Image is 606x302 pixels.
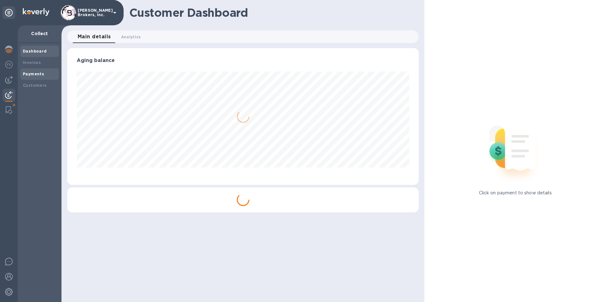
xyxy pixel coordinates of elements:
[479,190,552,196] p: Click on payment to show details
[23,8,49,16] img: Logo
[23,72,44,76] b: Payments
[77,58,409,64] h3: Aging balance
[129,6,414,19] h1: Customer Dashboard
[3,6,15,19] div: Unpin categories
[121,34,141,40] span: Analytics
[23,49,47,53] b: Dashboard
[23,60,41,65] b: Invoices
[23,83,47,88] b: Customers
[78,8,109,17] p: [PERSON_NAME] Brokers, Inc.
[23,30,56,37] p: Collect
[78,32,111,41] span: Main details
[5,61,13,68] img: Foreign exchange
